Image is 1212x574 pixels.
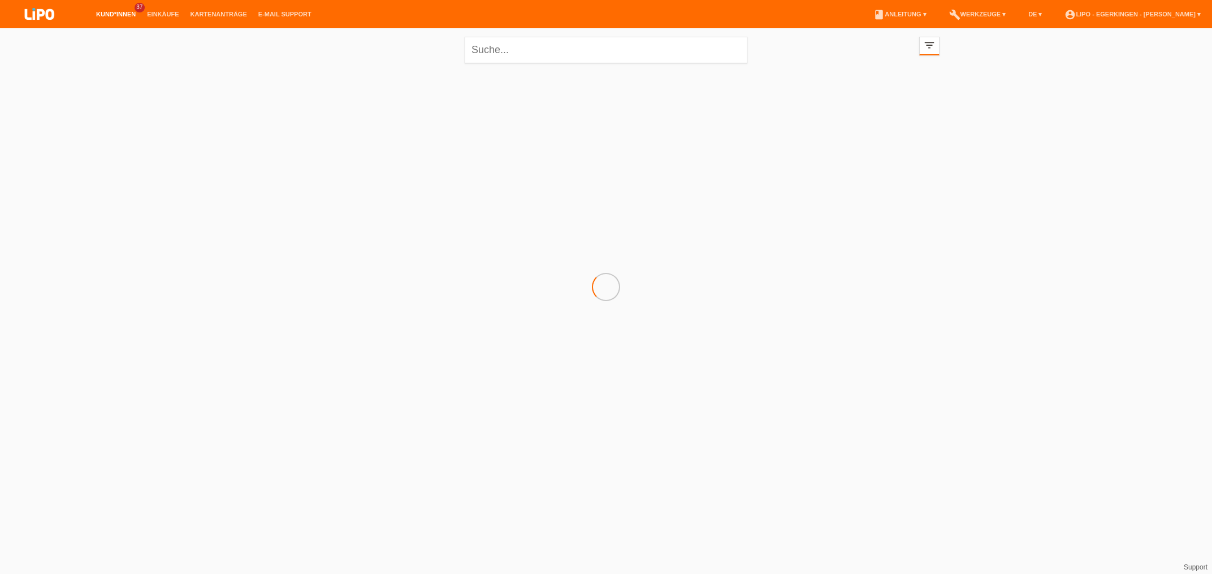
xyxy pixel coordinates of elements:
i: account_circle [1064,9,1076,20]
a: DE ▾ [1023,11,1047,18]
i: filter_list [923,39,936,51]
i: book [873,9,885,20]
a: account_circleLIPO - Egerkingen - [PERSON_NAME] ▾ [1059,11,1206,18]
a: bookAnleitung ▾ [868,11,932,18]
a: Kartenanträge [185,11,253,18]
a: buildWerkzeuge ▾ [943,11,1012,18]
a: Einkäufe [141,11,184,18]
i: build [949,9,960,20]
a: E-Mail Support [253,11,317,18]
a: Kund*innen [90,11,141,18]
a: LIPO pay [11,23,68,32]
span: 37 [135,3,145,12]
a: Support [1184,563,1207,571]
input: Suche... [465,37,747,63]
